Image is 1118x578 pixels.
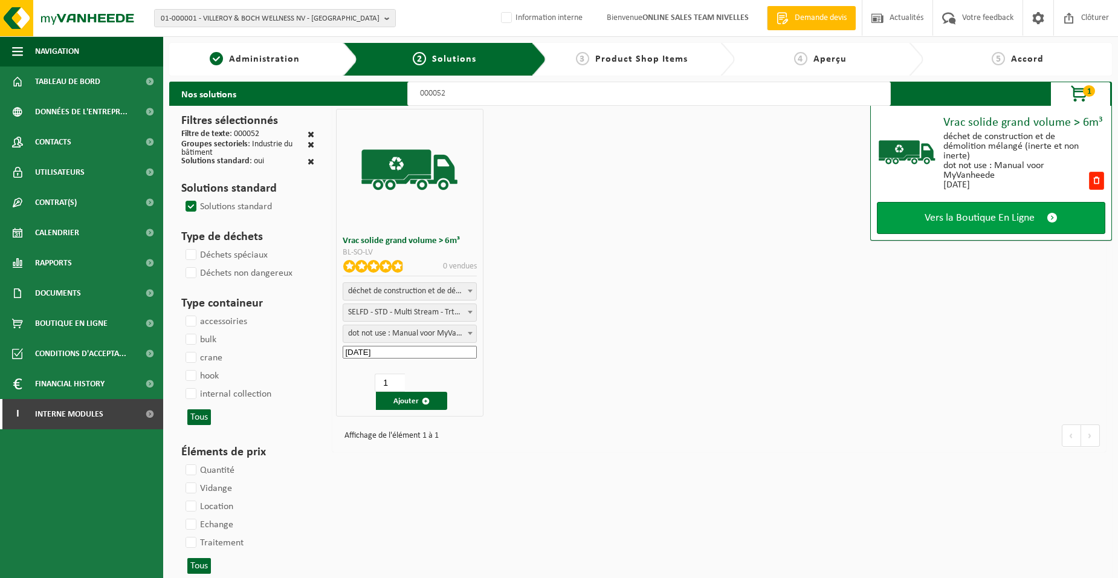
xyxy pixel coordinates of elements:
[181,130,259,140] div: : 000052
[642,13,749,22] strong: ONLINE SALES TEAM NIVELLES
[35,278,81,308] span: Documents
[183,349,222,367] label: crane
[161,10,380,28] span: 01-000001 - VILLEROY & BOCH WELLNESS NV - [GEOGRAPHIC_DATA]
[943,132,1088,161] div: déchet de construction et de démolition mélangé (inerte et non inerte)
[943,161,1088,180] div: dot not use : Manual voor MyVanheede
[343,304,476,322] span: SELFD - STD - Multi Stream - Trtmt/wu (SP-M-000052)
[183,198,272,216] label: Solutions standard
[181,228,314,246] h3: Type de déchets
[187,409,211,425] button: Tous
[35,399,103,429] span: Interne modules
[175,52,334,67] a: 1Administration
[343,346,476,359] input: Date de début
[35,187,77,218] span: Contrat(s)
[552,52,711,67] a: 3Product Shop Items
[343,304,476,321] span: SELFD - STD - Multi Stream - Trtmt/wu (SP-M-000052)
[407,82,891,106] input: Chercher
[183,331,216,349] label: bulk
[181,157,250,166] span: Solutions standard
[183,534,244,552] label: Traitement
[343,325,476,342] span: dot not use : Manual voor MyVanheede
[343,325,476,343] span: dot not use : Manual voor MyVanheede
[1011,54,1044,64] span: Accord
[181,443,314,461] h3: Éléments de prix
[375,374,406,392] input: 1
[181,112,314,130] h3: Filtres sélectionnés
[432,54,476,64] span: Solutions
[929,52,1106,67] a: 5Accord
[183,367,219,385] label: hook
[35,67,100,97] span: Tableau de bord
[35,308,108,339] span: Boutique en ligne
[499,9,583,27] label: Information interne
[35,339,126,369] span: Conditions d'accepta...
[229,54,300,64] span: Administration
[358,119,461,221] img: BL-SO-LV
[35,36,79,67] span: Navigation
[35,157,85,187] span: Utilisateurs
[181,140,308,157] div: : Industrie du bâtiment
[183,498,233,516] label: Location
[35,97,128,127] span: Données de l'entrepr...
[169,82,248,106] h2: Nos solutions
[925,212,1035,224] span: Vers la Boutique En Ligne
[183,385,271,403] label: internal collection
[877,202,1105,234] a: Vers la Boutique En Ligne
[1050,82,1111,106] button: 1
[183,264,292,282] label: Déchets non dangereux
[35,218,79,248] span: Calendrier
[35,369,105,399] span: Financial History
[343,282,476,300] span: déchet de construction et de démolition mélangé (inerte et non inerte)
[154,9,396,27] button: 01-000001 - VILLEROY & BOCH WELLNESS NV - [GEOGRAPHIC_DATA]
[595,54,688,64] span: Product Shop Items
[792,12,850,24] span: Demande devis
[181,157,264,167] div: : oui
[187,558,211,574] button: Tous
[877,122,937,183] img: BL-SO-LV
[183,516,233,534] label: Echange
[181,140,248,149] span: Groupes sectoriels
[367,52,522,67] a: 2Solutions
[12,399,23,429] span: I
[343,236,476,245] h3: Vrac solide grand volume > 6m³
[992,52,1005,65] span: 5
[813,54,847,64] span: Aperçu
[35,127,71,157] span: Contacts
[1083,85,1095,97] span: 1
[943,117,1105,129] div: Vrac solide grand volume > 6m³
[181,294,314,313] h3: Type containeur
[943,180,1088,190] div: [DATE]
[376,392,447,410] button: Ajouter
[183,479,232,498] label: Vidange
[741,52,899,67] a: 4Aperçu
[767,6,856,30] a: Demande devis
[338,426,439,446] div: Affichage de l'élément 1 à 1
[181,180,314,198] h3: Solutions standard
[181,129,230,138] span: Filtre de texte
[183,313,247,331] label: accessoiries
[183,461,234,479] label: Quantité
[35,248,72,278] span: Rapports
[576,52,589,65] span: 3
[210,52,223,65] span: 1
[183,246,268,264] label: Déchets spéciaux
[794,52,807,65] span: 4
[343,283,476,300] span: déchet de construction et de démolition mélangé (inerte et non inerte)
[413,52,426,65] span: 2
[343,248,476,257] div: BL-SO-LV
[443,260,477,273] p: 0 vendues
